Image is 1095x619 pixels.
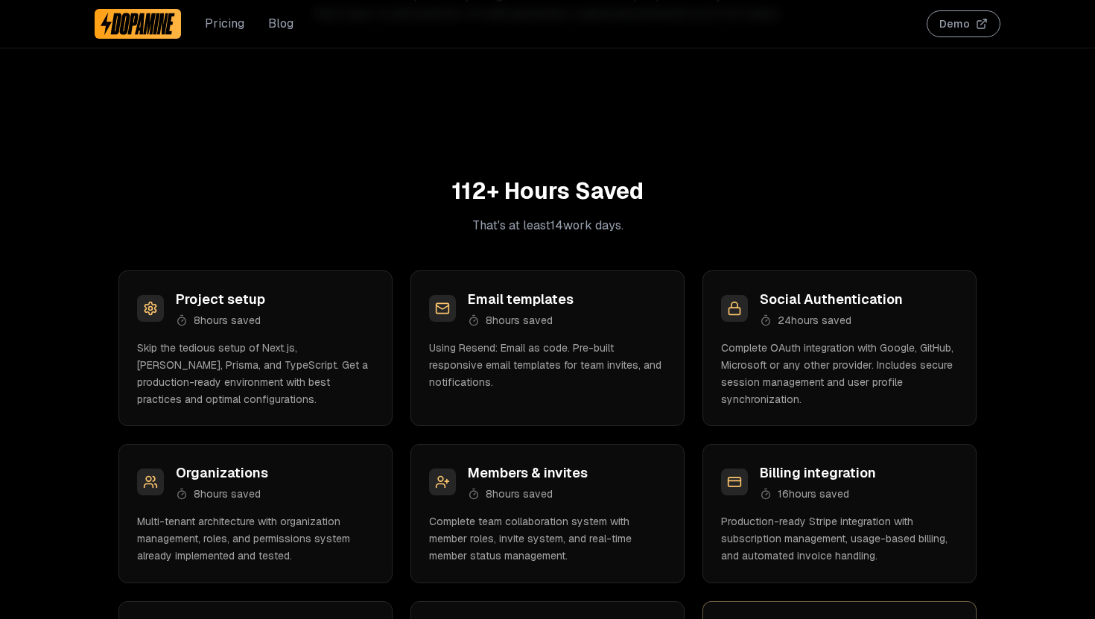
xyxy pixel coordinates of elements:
[760,289,958,310] h3: Social Authentication
[137,340,374,407] p: Skip the tedious setup of Next.js, [PERSON_NAME], Prisma, and TypeScript. Get a production-ready ...
[176,289,374,310] h3: Project setup
[721,513,958,564] p: Production-ready Stripe integration with subscription management, usage-based billing, and automa...
[486,486,553,501] span: 8 hours saved
[95,178,1000,205] h2: 112 + Hours Saved
[927,10,1000,37] button: Demo
[101,12,175,36] img: Dopamine
[268,15,293,33] a: Blog
[760,463,958,483] h3: Billing integration
[486,313,553,328] span: 8 hours saved
[176,463,374,483] h3: Organizations
[429,513,666,564] p: Complete team collaboration system with member roles, invite system, and real-time member status ...
[778,486,849,501] span: 16 hours saved
[137,513,374,564] p: Multi-tenant architecture with organization management, roles, and permissions system already imp...
[194,486,261,501] span: 8 hours saved
[95,9,181,39] a: Dopamine
[468,289,666,310] h3: Email templates
[194,313,261,328] span: 8 hours saved
[468,463,666,483] h3: Members & invites
[429,340,666,390] p: Using Resend: Email as code. Pre-built responsive email templates for team invites, and notificat...
[778,313,851,328] span: 24 hours saved
[721,340,958,407] p: Complete OAuth integration with Google, GitHub, Microsoft or any other provider. Includes secure ...
[205,15,244,33] a: Pricing
[95,217,1000,235] p: That's at least 14 work days.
